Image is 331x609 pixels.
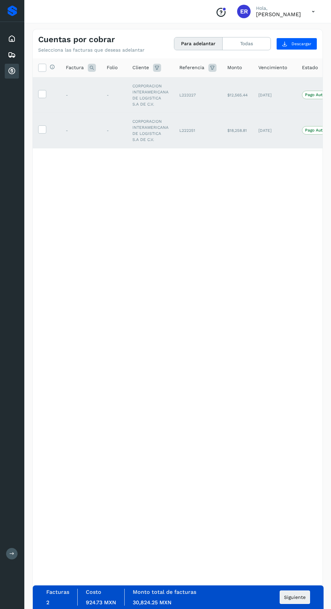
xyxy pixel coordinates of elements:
td: $12,565.44 [222,77,253,113]
p: Selecciona las facturas que deseas adelantar [38,47,145,53]
td: - [60,77,101,113]
h4: Cuentas por cobrar [38,35,115,45]
span: Folio [107,64,118,71]
span: Descargar [291,41,311,47]
label: Monto total de facturas [133,589,196,595]
span: 2 [46,599,49,606]
span: Siguiente [284,595,306,600]
span: Factura [66,64,84,71]
span: Vencimiento [258,64,287,71]
button: Descargar [276,38,317,50]
button: Todas [223,37,271,50]
p: Hola, [256,5,301,11]
td: $18,258.81 [222,113,253,148]
label: Costo [86,589,101,595]
span: 924.73 MXN [86,599,116,606]
p: Eduardo Reyes González [256,11,301,18]
td: CORPORACION INTERAMERICANA DE LOGISTICA S.A DE C.V. [127,113,174,148]
td: - [101,113,127,148]
div: Inicio [5,31,19,46]
span: Monto [227,64,242,71]
span: Referencia [179,64,204,71]
td: - [101,77,127,113]
td: - [60,113,101,148]
td: L222251 [174,113,222,148]
td: L223227 [174,77,222,113]
label: Facturas [46,589,69,595]
span: Cliente [132,64,149,71]
button: Para adelantar [174,37,223,50]
div: Cuentas por cobrar [5,64,19,79]
span: Estado [302,64,318,71]
span: 30,824.25 MXN [133,599,172,606]
button: Siguiente [280,590,310,604]
td: [DATE] [253,77,297,113]
td: CORPORACION INTERAMERICANA DE LOGISTICA S.A DE C.V. [127,77,174,113]
td: [DATE] [253,113,297,148]
div: Embarques [5,48,19,62]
